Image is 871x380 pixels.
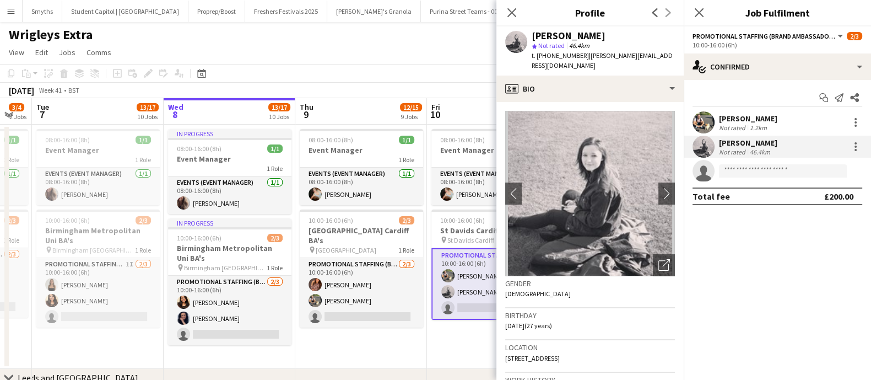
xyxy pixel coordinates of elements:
app-job-card: 10:00-16:00 (6h)2/3Birmingham Metropolitan Uni BA's Birmingham [GEOGRAPHIC_DATA]1 RolePromotional... [36,210,160,328]
span: Thu [300,102,313,112]
span: 1 Role [267,164,283,173]
span: Birmingham [GEOGRAPHIC_DATA] [52,246,135,254]
a: Edit [31,45,52,60]
h3: Profile [496,6,684,20]
button: [PERSON_NAME]'s Granola [327,1,421,22]
div: 2 Jobs [9,113,26,121]
h3: Gender [505,279,675,288]
span: 13/17 [137,103,159,111]
span: 1 Role [267,264,283,272]
button: Proprep/Boost [188,1,245,22]
span: Not rated [538,41,565,50]
span: St Davids Cardiff [447,236,494,244]
span: Jobs [59,47,75,57]
div: Not rated [719,148,748,156]
h3: Job Fulfilment [684,6,871,20]
div: [PERSON_NAME] [719,114,777,124]
span: Tue [36,102,49,112]
div: £200.00 [824,191,853,202]
span: [DATE] (27 years) [505,322,552,330]
h3: Event Manager [300,145,423,155]
span: Wed [168,102,183,112]
app-card-role: Promotional Staffing (Brand Ambassadors)2/310:00-16:00 (6h)[PERSON_NAME][PERSON_NAME] [168,276,291,345]
app-job-card: 08:00-16:00 (8h)1/1Event Manager1 RoleEvents (Event Manager)1/108:00-16:00 (8h)[PERSON_NAME] [36,129,160,205]
span: 1 Role [398,156,414,164]
span: [DEMOGRAPHIC_DATA] [505,290,571,298]
span: 08:00-16:00 (8h) [309,136,353,144]
a: View [4,45,29,60]
app-card-role: Promotional Staffing (Brand Ambassadors)1I2/310:00-16:00 (6h)[PERSON_NAME][PERSON_NAME] [36,258,160,328]
div: 10 Jobs [137,113,158,121]
app-job-card: 08:00-16:00 (8h)1/1Event Manager1 RoleEvents (Event Manager)1/108:00-16:00 (8h)[PERSON_NAME] [431,129,555,205]
app-job-card: In progress08:00-16:00 (8h)1/1Event Manager1 RoleEvents (Event Manager)1/108:00-16:00 (8h)[PERSON... [168,129,291,214]
span: [GEOGRAPHIC_DATA] [316,246,376,254]
span: Fri [431,102,440,112]
div: 10:00-16:00 (6h) [693,41,862,49]
h3: Birmingham Metropolitan Uni BA's [36,226,160,245]
div: 46.4km [748,148,772,156]
div: [DATE] [9,85,34,96]
div: 9 Jobs [401,113,421,121]
div: Total fee [693,191,730,202]
span: 1 Role [135,246,151,254]
h3: Event Manager [168,154,291,164]
span: 1 Role [3,156,19,164]
span: 13/17 [268,103,290,111]
span: 1 Role [398,246,414,254]
span: 8 [166,108,183,121]
span: 2/3 [847,32,862,40]
button: Promotional Staffing (Brand Ambassadors) [693,32,845,40]
span: t. [PHONE_NUMBER] [532,51,589,60]
div: 1.2km [748,124,769,132]
div: Not rated [719,124,748,132]
div: In progress [168,129,291,138]
span: 1 Role [3,236,19,244]
span: 10:00-16:00 (6h) [440,216,485,224]
span: 2/3 [267,234,283,242]
div: BST [68,86,79,94]
button: Freshers Festivals 2025 [245,1,327,22]
span: Comms [86,47,111,57]
span: 2/3 [136,216,151,224]
app-card-role: Promotional Staffing (Brand Ambassadors)2/310:00-16:00 (6h)[PERSON_NAME][PERSON_NAME] [300,258,423,328]
img: Crew avatar or photo [505,111,675,276]
h3: Birthday [505,311,675,320]
h1: Wrigleys Extra [9,26,93,43]
app-job-card: 10:00-16:00 (6h)2/3[GEOGRAPHIC_DATA] Cardiff BA's [GEOGRAPHIC_DATA]1 RolePromotional Staffing (Br... [300,210,423,328]
span: 12/15 [400,103,422,111]
a: Comms [82,45,116,60]
span: Week 41 [36,86,64,94]
div: Bio [496,76,684,102]
span: 10:00-16:00 (6h) [309,216,353,224]
span: 08:00-16:00 (8h) [177,144,221,153]
app-job-card: 10:00-16:00 (6h)2/3St Davids Cardiff BA's St Davids Cardiff1 RolePromotional Staffing (Brand Amba... [431,210,555,320]
span: 3/4 [9,103,24,111]
span: Birmingham [GEOGRAPHIC_DATA] [184,264,267,272]
span: 1 Role [135,156,151,164]
div: Open photos pop-in [653,254,675,276]
h3: St Davids Cardiff BA's [431,226,555,236]
app-job-card: 08:00-16:00 (8h)1/1Event Manager1 RoleEvents (Event Manager)1/108:00-16:00 (8h)[PERSON_NAME] [300,129,423,205]
span: Promotional Staffing (Brand Ambassadors) [693,32,836,40]
span: 7 [35,108,49,121]
div: [PERSON_NAME] [532,31,605,41]
app-card-role: Promotional Staffing (Brand Ambassadors)2/310:00-16:00 (6h)[PERSON_NAME][PERSON_NAME] [431,248,555,320]
h3: [GEOGRAPHIC_DATA] Cardiff BA's [300,226,423,245]
span: 1/1 [4,136,19,144]
span: | [PERSON_NAME][EMAIL_ADDRESS][DOMAIN_NAME] [532,51,673,69]
span: 2/3 [4,216,19,224]
h3: Event Manager [36,145,160,155]
span: 10 [430,108,440,121]
div: In progress [168,218,291,227]
span: 1/1 [399,136,414,144]
button: Student Capitol | [GEOGRAPHIC_DATA] [62,1,188,22]
app-card-role: Events (Event Manager)1/108:00-16:00 (8h)[PERSON_NAME] [431,168,555,205]
h3: Birmingham Metropolitan Uni BA's [168,243,291,263]
span: 10:00-16:00 (6h) [45,216,90,224]
app-card-role: Events (Event Manager)1/108:00-16:00 (8h)[PERSON_NAME] [168,176,291,214]
app-job-card: In progress10:00-16:00 (6h)2/3Birmingham Metropolitan Uni BA's Birmingham [GEOGRAPHIC_DATA]1 Role... [168,218,291,345]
